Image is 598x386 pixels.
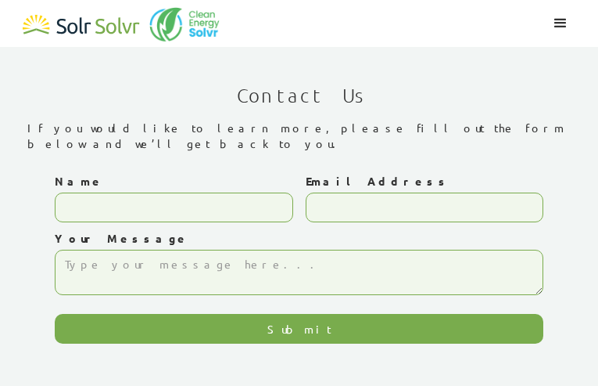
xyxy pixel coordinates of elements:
[306,173,544,189] label: Email Address
[55,173,293,189] label: Name
[237,78,361,112] h1: Contact Us
[55,230,544,246] label: Your Message
[27,120,571,151] div: If you would like to learn more, please fill out the form below and we’ll get back to you.
[55,314,544,344] input: Submit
